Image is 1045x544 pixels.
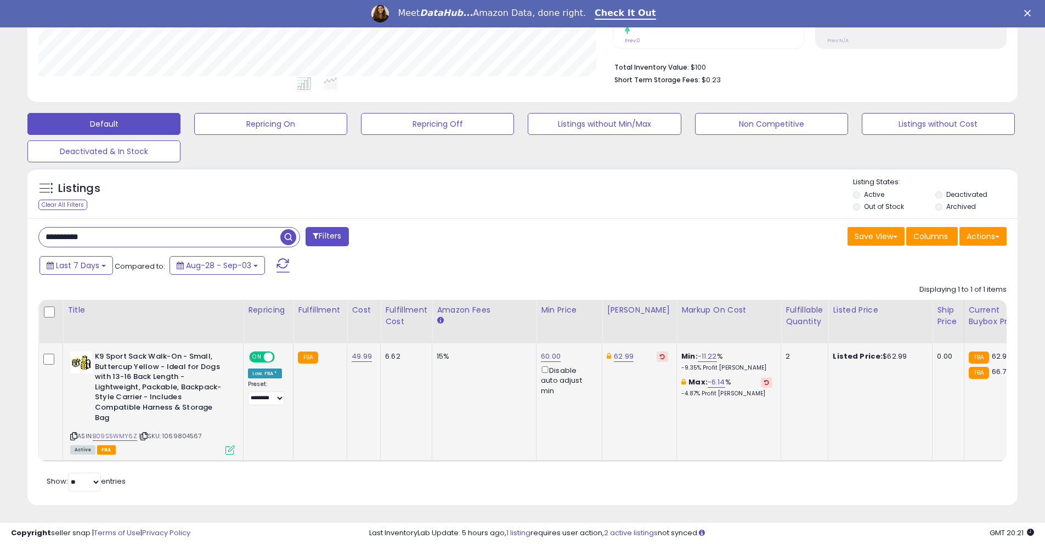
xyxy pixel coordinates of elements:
[95,352,228,426] b: K9 Sport Sack Walk-On - Small, Buttercup Yellow - Ideal for Dogs with 13-16 Back Length - Lightwe...
[298,304,342,316] div: Fulfillment
[437,316,443,326] small: Amazon Fees.
[681,364,772,372] p: -9.35% Profit [PERSON_NAME]
[913,231,948,242] span: Columns
[946,202,976,211] label: Archived
[708,377,725,388] a: -6.14
[528,113,681,135] button: Listings without Min/Max
[248,369,282,378] div: Low. FBA *
[506,528,530,538] a: 1 listing
[681,377,772,398] div: %
[992,366,1011,377] span: 66.76
[541,351,561,362] a: 60.00
[306,227,348,246] button: Filters
[541,304,597,316] div: Min Price
[969,352,989,364] small: FBA
[625,37,640,44] small: Prev: 0
[170,256,265,275] button: Aug-28 - Sep-03
[385,352,423,361] div: 6.62
[864,202,904,211] label: Out of Stock
[614,60,998,73] li: $100
[833,352,924,361] div: $62.99
[937,352,955,361] div: 0.00
[70,352,92,373] img: 41kH+71uI4L._SL40_.jpg
[607,304,672,316] div: [PERSON_NAME]
[681,304,776,316] div: Markup on Cost
[833,304,928,316] div: Listed Price
[848,227,905,246] button: Save View
[398,8,586,19] div: Meet Amazon Data, done right.
[681,390,772,398] p: -4.87% Profit [PERSON_NAME]
[97,445,116,455] span: FBA
[786,304,823,327] div: Fulfillable Quantity
[47,476,126,486] span: Show: entries
[420,8,473,18] i: DataHub...
[186,260,251,271] span: Aug-28 - Sep-03
[959,227,1007,246] button: Actions
[906,227,958,246] button: Columns
[273,353,291,362] span: OFF
[39,256,113,275] button: Last 7 Days
[698,351,717,362] a: -11.22
[695,113,848,135] button: Non Competitive
[919,285,1007,295] div: Displaying 1 to 1 of 1 items
[56,260,99,271] span: Last 7 Days
[248,304,289,316] div: Repricing
[67,304,239,316] div: Title
[70,352,235,454] div: ASIN:
[1024,10,1035,16] div: Close
[93,432,137,441] a: B09S5WMY6Z
[853,177,1018,188] p: Listing States:
[595,8,656,20] a: Check It Out
[369,528,1034,539] div: Last InventoryLab Update: 5 hours ago, requires user action, not synced.
[248,381,285,405] div: Preset:
[194,113,347,135] button: Repricing On
[786,352,820,361] div: 2
[864,190,884,199] label: Active
[11,528,51,538] strong: Copyright
[827,37,849,44] small: Prev: N/A
[70,445,95,455] span: All listings currently available for purchase on Amazon
[352,304,376,316] div: Cost
[352,351,372,362] a: 49.99
[969,304,1025,327] div: Current Buybox Price
[115,261,165,271] span: Compared to:
[990,528,1034,538] span: 2025-09-11 20:21 GMT
[250,353,264,362] span: ON
[142,528,190,538] a: Privacy Policy
[94,528,140,538] a: Terms of Use
[688,377,708,387] b: Max:
[27,113,180,135] button: Default
[681,351,698,361] b: Min:
[992,351,1012,361] span: 62.99
[946,190,987,199] label: Deactivated
[677,300,781,343] th: The percentage added to the cost of goods (COGS) that forms the calculator for Min & Max prices.
[614,63,689,72] b: Total Inventory Value:
[833,351,883,361] b: Listed Price:
[385,304,427,327] div: Fulfillment Cost
[604,528,658,538] a: 2 active listings
[614,75,700,84] b: Short Term Storage Fees:
[11,528,190,539] div: seller snap | |
[371,5,389,22] img: Profile image for Georgie
[58,181,100,196] h5: Listings
[139,432,202,440] span: | SKU: 1069804567
[969,367,989,379] small: FBA
[541,364,594,396] div: Disable auto adjust min
[937,304,959,327] div: Ship Price
[862,113,1015,135] button: Listings without Cost
[361,113,514,135] button: Repricing Off
[437,304,532,316] div: Amazon Fees
[614,351,634,362] a: 62.99
[298,352,318,364] small: FBA
[437,352,528,361] div: 15%
[681,352,772,372] div: %
[702,75,721,85] span: $0.23
[27,140,180,162] button: Deactivated & In Stock
[38,200,87,210] div: Clear All Filters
